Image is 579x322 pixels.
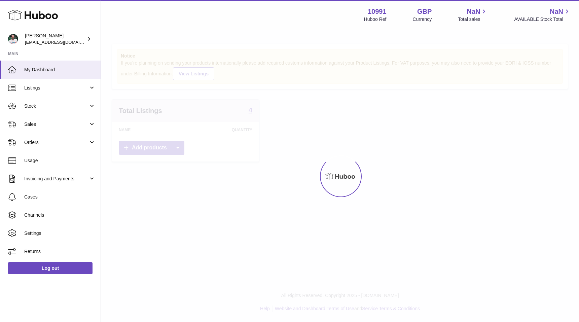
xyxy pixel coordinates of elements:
[8,262,93,274] a: Log out
[24,139,88,146] span: Orders
[514,7,571,23] a: NaN AVAILABLE Stock Total
[24,212,96,218] span: Channels
[24,85,88,91] span: Listings
[24,121,88,128] span: Sales
[550,7,563,16] span: NaN
[25,39,99,45] span: [EMAIL_ADDRESS][DOMAIN_NAME]
[368,7,387,16] strong: 10991
[24,176,88,182] span: Invoicing and Payments
[24,230,96,237] span: Settings
[514,16,571,23] span: AVAILABLE Stock Total
[24,67,96,73] span: My Dashboard
[25,33,85,45] div: [PERSON_NAME]
[8,34,18,44] img: timshieff@gmail.com
[24,103,88,109] span: Stock
[364,16,387,23] div: Huboo Ref
[458,16,488,23] span: Total sales
[24,157,96,164] span: Usage
[413,16,432,23] div: Currency
[467,7,480,16] span: NaN
[24,194,96,200] span: Cases
[24,248,96,255] span: Returns
[458,7,488,23] a: NaN Total sales
[417,7,432,16] strong: GBP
